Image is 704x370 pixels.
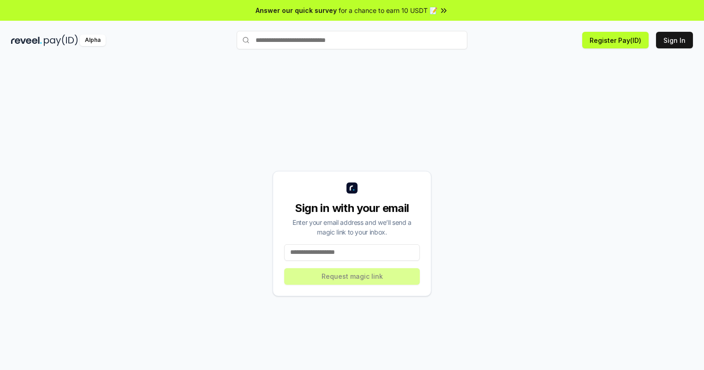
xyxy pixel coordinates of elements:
img: reveel_dark [11,35,42,46]
img: logo_small [346,182,358,194]
div: Sign in with your email [284,201,420,216]
span: for a chance to earn 10 USDT 📝 [339,6,437,15]
div: Enter your email address and we’ll send a magic link to your inbox. [284,217,420,237]
button: Register Pay(ID) [582,32,649,48]
div: Alpha [80,35,106,46]
button: Sign In [656,32,693,48]
span: Answer our quick survey [256,6,337,15]
img: pay_id [44,35,78,46]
